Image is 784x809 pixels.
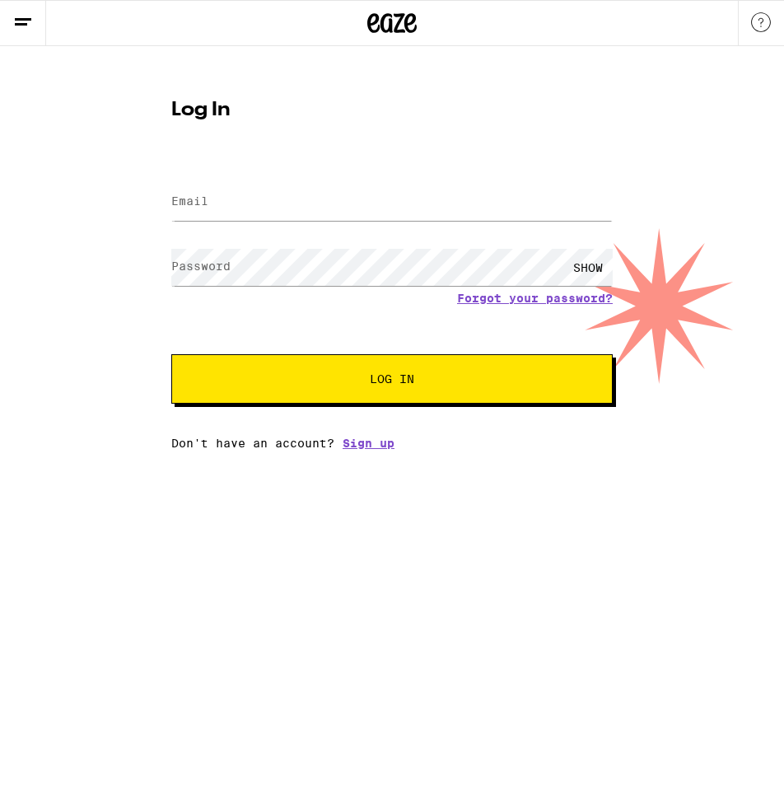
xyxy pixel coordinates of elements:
[171,194,208,208] label: Email
[457,292,613,305] a: Forgot your password?
[370,373,414,385] span: Log In
[563,249,613,286] div: SHOW
[171,101,613,120] h1: Log In
[343,437,394,450] a: Sign up
[171,184,613,221] input: Email
[171,437,613,450] div: Don't have an account?
[171,354,613,404] button: Log In
[171,260,231,273] label: Password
